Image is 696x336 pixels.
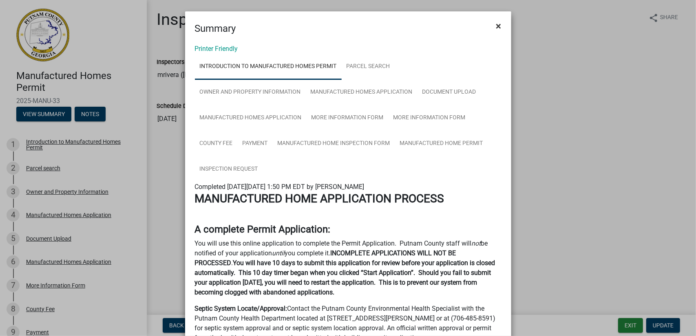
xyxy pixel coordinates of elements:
[490,15,508,37] button: Close
[418,79,481,105] a: Document Upload
[195,131,238,157] a: County Fee
[306,79,418,105] a: Manufactured Homes Application
[472,239,481,247] i: not
[195,239,502,297] p: You will use this online application to complete the Permit Application. Putnam County staff will...
[195,105,307,131] a: Manufactured Homes Application
[195,224,331,235] strong: A complete Permit Application:
[195,156,263,182] a: Inspection Request
[195,192,444,205] strong: MANUFACTURED HOME APPLICATION PROCESS
[307,105,389,131] a: More Information Form
[195,79,306,105] a: Owner and Property Information
[389,105,471,131] a: More Information Form
[342,54,395,80] a: Parcel search
[195,305,287,312] strong: Septic System Locate/Approval:
[272,249,285,257] i: until
[496,20,502,32] span: ×
[195,54,342,80] a: Introduction to Manufactured Homes Permit
[195,45,238,53] a: Printer Friendly
[273,131,395,157] a: Manufactured Home Inspection Form
[238,131,273,157] a: Payment
[195,21,236,36] h4: Summary
[195,259,495,296] strong: You will have 10 days to submit this application for review before your application is closed aut...
[395,131,488,157] a: Manufactured Home Permit
[195,183,365,191] span: Completed [DATE][DATE] 1:50 PM EDT by [PERSON_NAME]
